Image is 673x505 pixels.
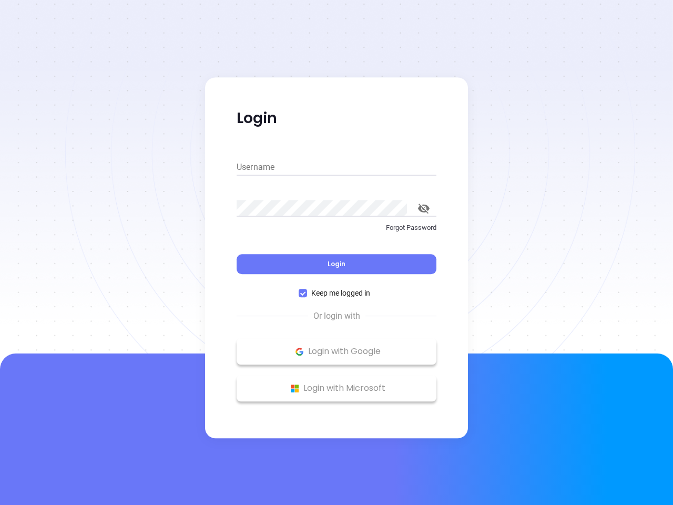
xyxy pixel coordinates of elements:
span: Keep me logged in [307,287,374,299]
span: Login [328,259,345,268]
span: Or login with [308,310,365,322]
p: Login with Microsoft [242,380,431,396]
p: Forgot Password [237,223,436,233]
p: Login with Google [242,344,431,359]
img: Google Logo [293,345,306,358]
button: Login [237,254,436,274]
p: Login [237,109,436,128]
button: Google Logo Login with Google [237,338,436,365]
a: Forgot Password [237,223,436,241]
button: toggle password visibility [411,196,436,221]
button: Microsoft Logo Login with Microsoft [237,375,436,401]
img: Microsoft Logo [288,382,301,395]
